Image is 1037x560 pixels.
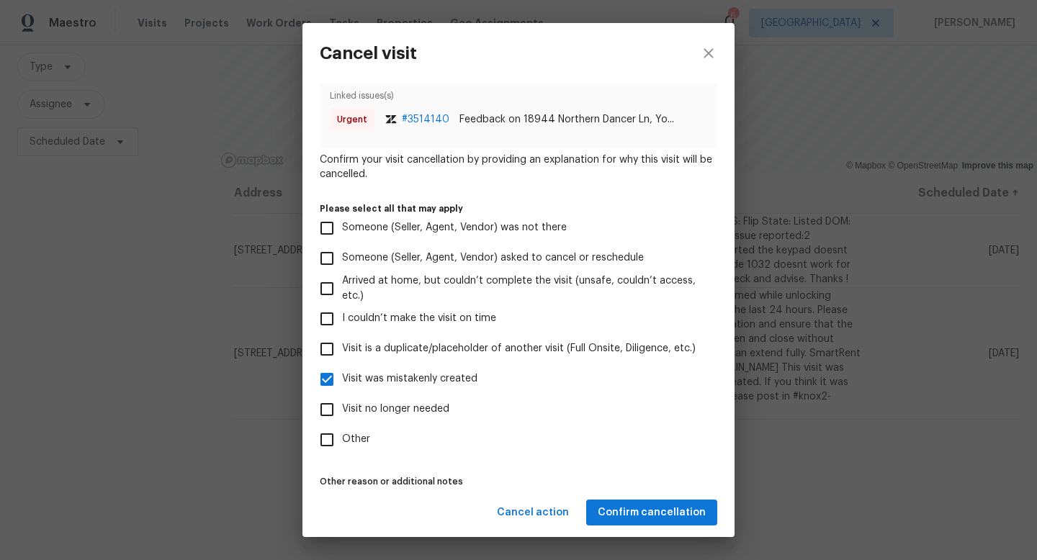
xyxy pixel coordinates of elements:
[402,112,449,127] span: # 3514140
[342,250,644,266] span: Someone (Seller, Agent, Vendor) asked to cancel or reschedule
[342,311,496,326] span: I couldn’t make the visit on time
[491,500,575,526] button: Cancel action
[330,89,706,109] span: Linked issues(s)
[342,341,696,356] span: Visit is a duplicate/placeholder of another visit (Full Onsite, Diligence, etc.)
[459,112,674,127] span: Feedback on 18944 Northern Dancer Ln, Yo...
[586,500,717,526] button: Confirm cancellation
[497,504,569,522] span: Cancel action
[337,112,373,127] span: Urgent
[320,153,717,181] span: Confirm your visit cancellation by providing an explanation for why this visit will be cancelled.
[320,477,717,486] label: Other reason or additional notes
[342,432,370,447] span: Other
[320,204,717,213] label: Please select all that may apply
[342,371,477,387] span: Visit was mistakenly created
[342,274,706,304] span: Arrived at home, but couldn’t complete the visit (unsafe, couldn’t access, etc.)
[385,115,397,124] img: zendesk-icon
[683,23,735,83] button: close
[342,220,567,235] span: Someone (Seller, Agent, Vendor) was not there
[598,504,706,522] span: Confirm cancellation
[320,43,417,63] h3: Cancel visit
[342,402,449,417] span: Visit no longer needed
